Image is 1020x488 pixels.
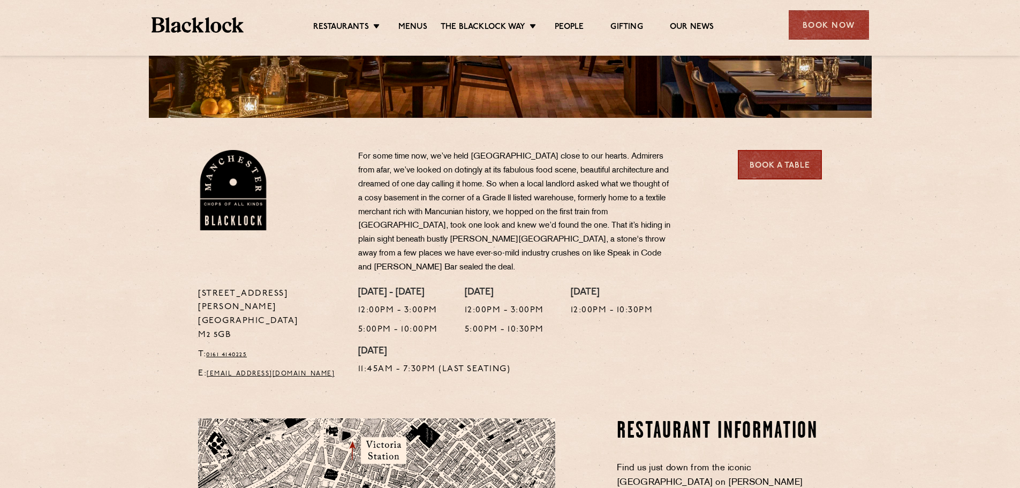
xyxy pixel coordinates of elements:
[358,363,511,377] p: 11:45am - 7:30pm (Last Seating)
[198,287,342,343] p: [STREET_ADDRESS][PERSON_NAME] [GEOGRAPHIC_DATA] M2 5GB
[358,287,438,299] h4: [DATE] - [DATE]
[571,304,653,318] p: 12:00pm - 10:30pm
[358,304,438,318] p: 12:00pm - 3:00pm
[465,304,544,318] p: 12:00pm - 3:00pm
[198,367,342,381] p: E:
[152,17,244,33] img: BL_Textured_Logo-footer-cropped.svg
[207,371,335,377] a: [EMAIL_ADDRESS][DOMAIN_NAME]
[555,22,584,34] a: People
[670,22,714,34] a: Our News
[610,22,643,34] a: Gifting
[398,22,427,34] a: Menus
[206,351,247,358] a: 0161 4140225
[617,418,822,445] h2: Restaurant Information
[465,323,544,337] p: 5:00pm - 10:30pm
[198,150,268,230] img: BL_Manchester_Logo-bleed.png
[738,150,822,179] a: Book a Table
[789,10,869,40] div: Book Now
[571,287,653,299] h4: [DATE]
[358,150,674,275] p: For some time now, we’ve held [GEOGRAPHIC_DATA] close to our hearts. Admirers from afar, we’ve lo...
[358,346,511,358] h4: [DATE]
[358,323,438,337] p: 5:00pm - 10:00pm
[313,22,369,34] a: Restaurants
[198,348,342,362] p: T:
[465,287,544,299] h4: [DATE]
[441,22,525,34] a: The Blacklock Way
